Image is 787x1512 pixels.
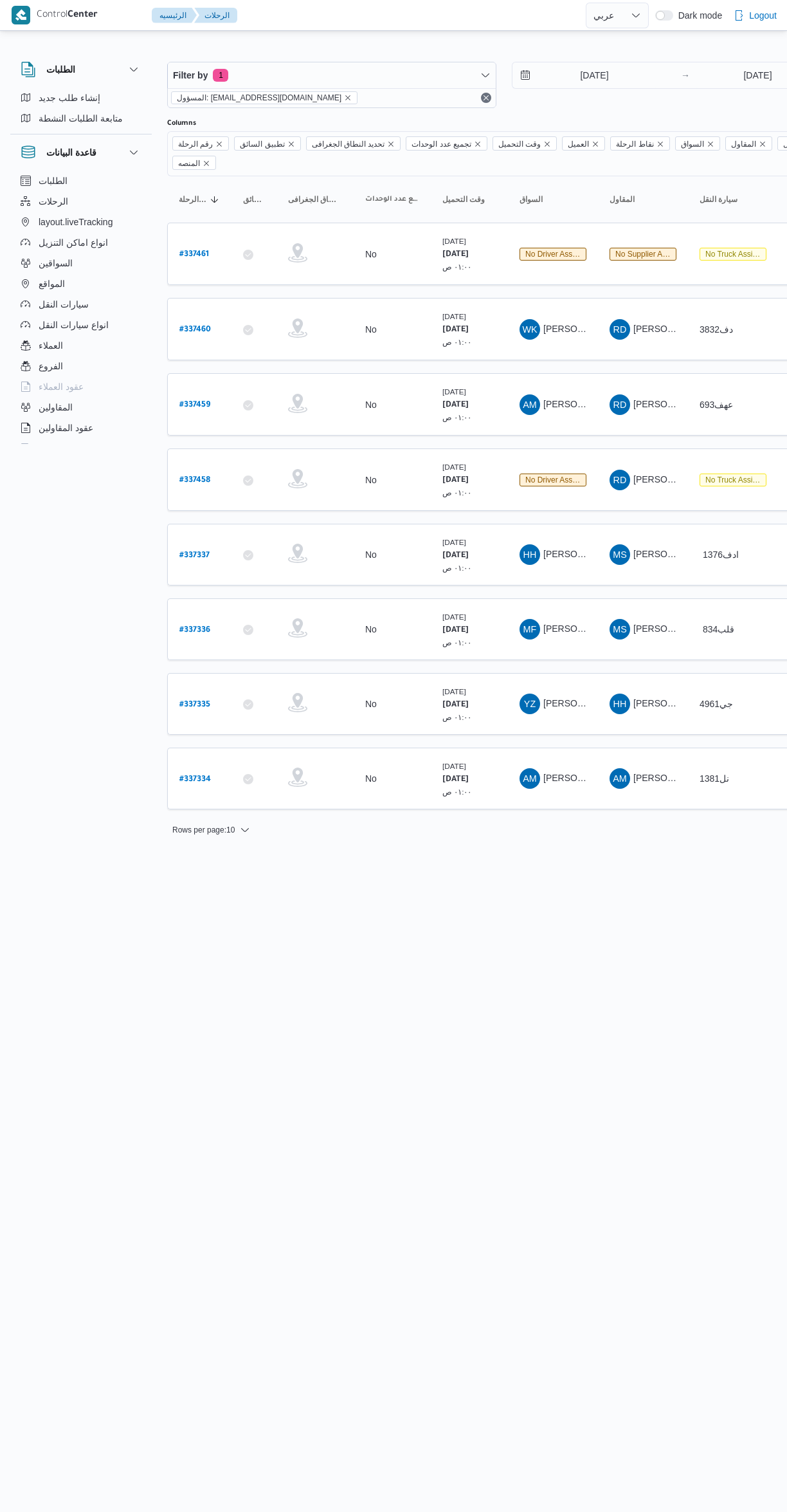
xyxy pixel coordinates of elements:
span: السواق [520,194,543,205]
div: No [365,698,377,710]
button: الرحلات [15,191,147,212]
span: No driver assigned [525,250,592,259]
a: #337458 [179,471,210,488]
b: # 337461 [179,250,209,259]
span: No Truck Assigned [700,474,766,486]
span: الرحلات [39,194,68,209]
div: No [365,773,377,784]
b: [DATE] [442,476,469,485]
button: سيارات النقل [15,294,147,315]
span: [PERSON_NAME] مهني مسعد [633,398,754,409]
span: MS [613,619,627,640]
div: No [365,549,377,560]
button: العملاء [15,335,147,356]
img: X8yXhbKr1z7QwAAAABJRU5ErkJggg== [12,6,30,24]
b: [DATE] [442,775,469,784]
span: وقت التحميل [493,136,557,151]
div: No [365,324,377,335]
span: تحديد النطاق الجغرافى [288,194,342,205]
button: Remove رقم الرحلة from selection in this group [215,140,223,148]
div: Rajh Dhba Muhni Msaad [610,470,630,490]
button: Remove المقاول from selection in this group [759,140,766,148]
button: المقاولين [15,397,147,418]
span: تطبيق السائق [240,137,284,151]
button: Remove السواق from selection in this group [707,140,714,148]
b: [DATE] [442,701,469,710]
span: No Driver Assigned [520,474,586,486]
span: layout.liveTracking [39,214,113,230]
b: # 337458 [179,476,210,485]
button: تحديد النطاق الجغرافى [283,189,347,210]
span: MF [523,619,537,640]
div: Muhammad Slah Abad Alhada Abad Alhamaid [610,544,630,565]
button: Remove تطبيق السائق from selection in this group [287,140,295,148]
span: المقاول [731,137,756,151]
span: HH [613,694,627,714]
button: إنشاء طلب جديد [15,88,147,108]
button: layout.liveTracking [15,212,147,232]
span: المنصه [172,156,216,170]
span: [PERSON_NAME] [PERSON_NAME] [543,773,694,783]
span: عقود العملاء [39,379,84,394]
span: متابعة الطلبات النشطة [39,111,123,126]
a: #337336 [179,621,210,638]
small: ٠١:٠٠ ص [442,413,472,421]
span: عقود المقاولين [39,420,93,436]
span: المقاول [725,136,772,151]
button: Remove نقاط الرحلة from selection in this group [656,140,664,148]
span: No Driver Assigned [520,248,586,261]
small: ٠١:٠٠ ص [442,713,472,721]
button: المقاول [604,189,682,210]
span: تطبيق السائق [243,194,265,205]
span: سيارة النقل [700,194,737,205]
button: رقم الرحلةSorted in descending order [174,189,225,210]
button: وقت التحميل [437,189,502,210]
button: السواق [514,189,592,210]
span: نقاط الرحلة [616,137,653,151]
button: Rows per page:10 [167,822,255,838]
small: [DATE] [442,463,466,471]
svg: Sorted in descending order [210,194,220,205]
span: AM [523,768,537,789]
b: # 337459 [179,401,210,410]
span: نقاط الرحلة [610,136,669,151]
button: Remove تحديد النطاق الجغرافى from selection in this group [387,140,395,148]
button: remove selected entity [344,94,352,102]
span: الطلبات [39,173,68,189]
span: المسؤول: mostafa.elrouby@illa.com.eg [171,91,357,104]
span: MS [613,544,627,565]
div: No [365,248,377,260]
span: انواع اماكن التنزيل [39,235,108,250]
h3: قاعدة البيانات [46,145,96,160]
span: AM [523,394,537,415]
small: [DATE] [442,237,466,245]
span: تجميع عدد الوحدات [365,194,419,205]
span: WK [522,319,537,340]
span: RD [613,394,627,415]
button: متابعة الطلبات النشطة [15,108,147,129]
div: Muhammad Slah Abad Alhada Abad Alhamaid [610,619,630,640]
span: المسؤول: [EMAIL_ADDRESS][DOMAIN_NAME] [177,92,341,104]
span: 1376ادف [703,549,739,560]
span: اجهزة التليفون [39,441,92,456]
span: [PERSON_NAME] [543,398,617,409]
b: # 337334 [179,775,211,784]
span: [PERSON_NAME] [PERSON_NAME] [633,773,784,783]
span: RD [613,470,627,490]
div: Husam Hassan Zain Jmuaah [610,694,630,714]
span: انواع سيارات النقل [39,317,109,333]
small: [DATE] [442,613,466,621]
span: وقت التحميل [442,194,485,205]
span: نل1381 [700,773,729,784]
button: Remove وقت التحميل from selection in this group [543,140,551,148]
button: Remove العميل from selection in this group [592,140,599,148]
small: ٠١:٠٠ ص [442,638,472,647]
button: الفروع [15,356,147,376]
span: العميل [562,136,605,151]
button: عقود المقاولين [15,418,147,438]
input: Press the down key to open a popover containing a calendar. [512,62,658,88]
span: [PERSON_NAME] جمعه [633,698,730,708]
span: السواق [675,136,720,151]
span: جي4961 [700,699,733,709]
button: المواقع [15,273,147,294]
